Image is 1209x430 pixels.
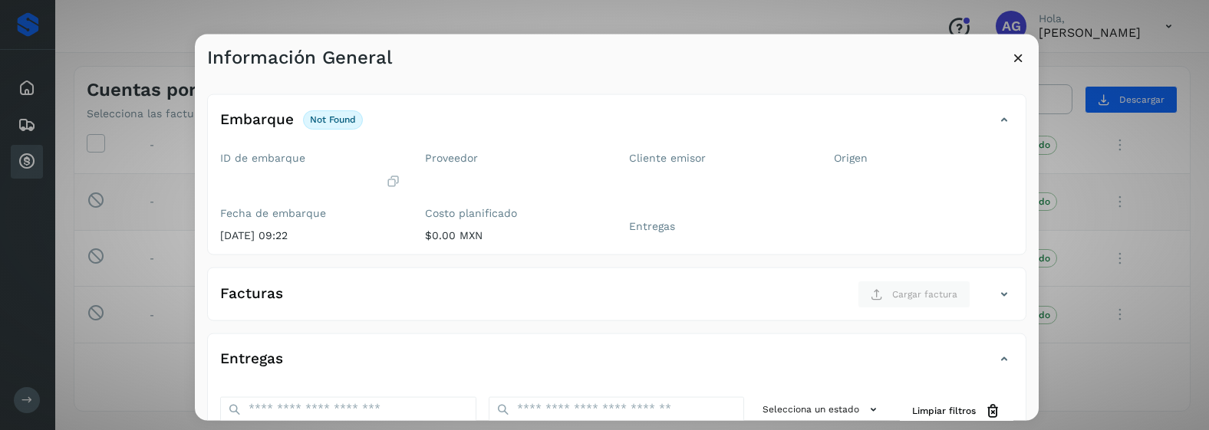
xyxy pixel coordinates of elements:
[912,404,976,418] span: Limpiar filtros
[208,346,1026,384] div: Entregas
[220,151,400,164] label: ID de embarque
[208,107,1026,145] div: Embarquenot found
[220,285,283,303] h4: Facturas
[425,207,605,220] label: Costo planificado
[629,220,809,233] label: Entregas
[756,396,888,422] button: Selecciona un estado
[207,46,392,68] h3: Información General
[858,280,970,307] button: Cargar factura
[208,280,1026,320] div: FacturasCargar factura
[220,229,400,242] p: [DATE] 09:22
[834,151,1014,164] label: Origen
[629,151,809,164] label: Cliente emisor
[220,350,283,368] h4: Entregas
[900,396,1013,425] button: Limpiar filtros
[310,114,356,125] p: not found
[425,229,605,242] p: $0.00 MXN
[892,287,957,300] span: Cargar factura
[220,111,294,129] h4: Embarque
[220,207,400,220] label: Fecha de embarque
[425,151,605,164] label: Proveedor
